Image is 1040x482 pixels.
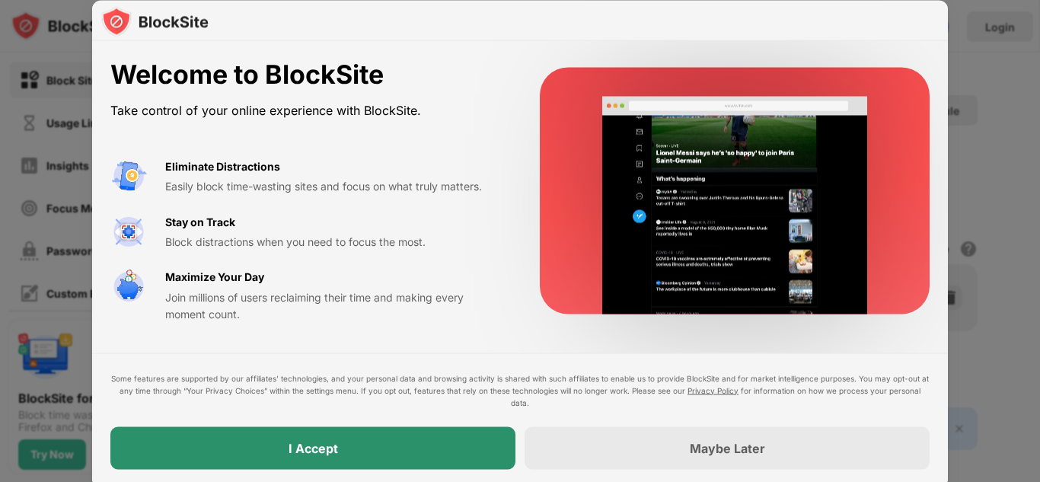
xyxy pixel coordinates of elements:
[101,6,209,37] img: logo-blocksite.svg
[110,99,503,121] div: Take control of your online experience with BlockSite.
[289,440,338,455] div: I Accept
[165,233,503,250] div: Block distractions when you need to focus the most.
[110,269,147,305] img: value-safe-time.svg
[110,372,930,408] div: Some features are supported by our affiliates’ technologies, and your personal data and browsing ...
[165,213,235,230] div: Stay on Track
[687,385,739,394] a: Privacy Policy
[110,158,147,194] img: value-avoid-distractions.svg
[165,178,503,195] div: Easily block time-wasting sites and focus on what truly matters.
[110,59,503,91] div: Welcome to BlockSite
[690,440,765,455] div: Maybe Later
[165,289,503,323] div: Join millions of users reclaiming their time and making every moment count.
[165,269,264,286] div: Maximize Your Day
[110,213,147,250] img: value-focus.svg
[165,158,280,174] div: Eliminate Distractions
